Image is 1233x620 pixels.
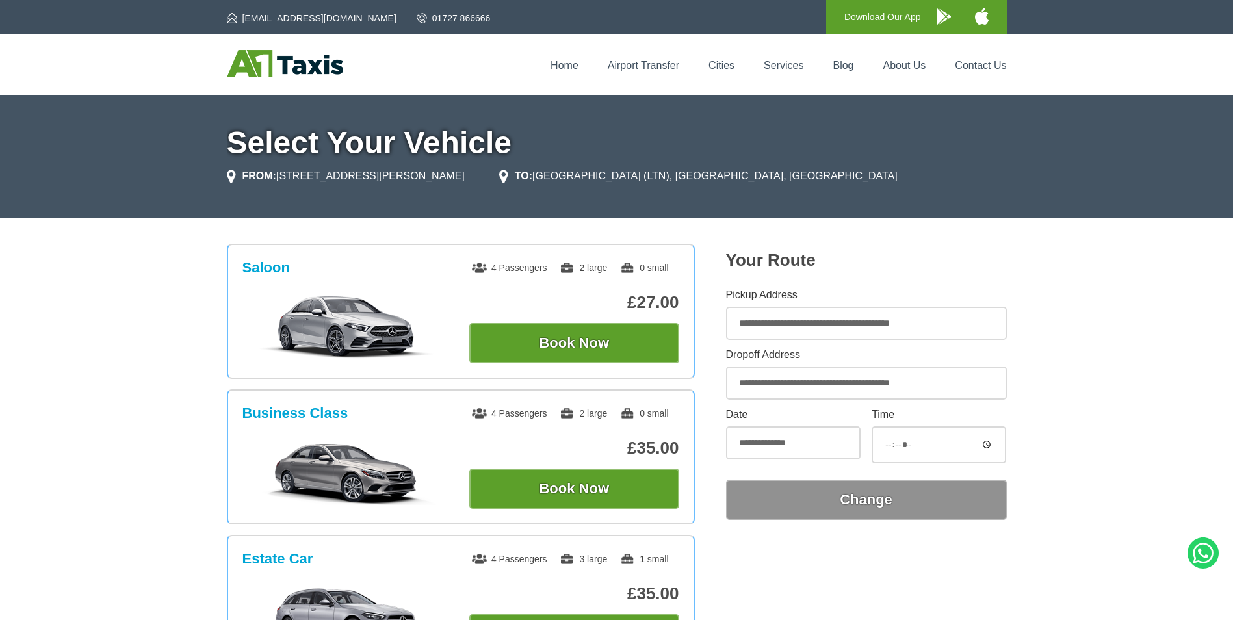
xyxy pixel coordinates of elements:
[726,480,1007,520] button: Change
[249,440,445,505] img: Business Class
[499,168,898,184] li: [GEOGRAPHIC_DATA] (LTN), [GEOGRAPHIC_DATA], [GEOGRAPHIC_DATA]
[472,554,547,564] span: 4 Passengers
[560,554,607,564] span: 3 large
[620,554,668,564] span: 1 small
[620,408,668,419] span: 0 small
[872,409,1006,420] label: Time
[620,263,668,273] span: 0 small
[937,8,951,25] img: A1 Taxis Android App
[708,60,734,71] a: Cities
[560,408,607,419] span: 2 large
[469,292,679,313] p: £27.00
[227,127,1007,159] h1: Select Your Vehicle
[227,12,396,25] a: [EMAIL_ADDRESS][DOMAIN_NAME]
[472,263,547,273] span: 4 Passengers
[833,60,853,71] a: Blog
[472,408,547,419] span: 4 Passengers
[242,550,313,567] h3: Estate Car
[227,168,465,184] li: [STREET_ADDRESS][PERSON_NAME]
[608,60,679,71] a: Airport Transfer
[417,12,491,25] a: 01727 866666
[551,60,578,71] a: Home
[469,323,679,363] button: Book Now
[726,250,1007,270] h2: Your Route
[227,50,343,77] img: A1 Taxis St Albans LTD
[242,170,276,181] strong: FROM:
[975,8,989,25] img: A1 Taxis iPhone App
[726,409,861,420] label: Date
[469,584,679,604] p: £35.00
[469,438,679,458] p: £35.00
[242,259,290,276] h3: Saloon
[469,469,679,509] button: Book Now
[883,60,926,71] a: About Us
[726,350,1007,360] label: Dropoff Address
[560,263,607,273] span: 2 large
[242,405,348,422] h3: Business Class
[955,60,1006,71] a: Contact Us
[726,290,1007,300] label: Pickup Address
[844,9,921,25] p: Download Our App
[249,294,445,359] img: Saloon
[764,60,803,71] a: Services
[515,170,532,181] strong: TO:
